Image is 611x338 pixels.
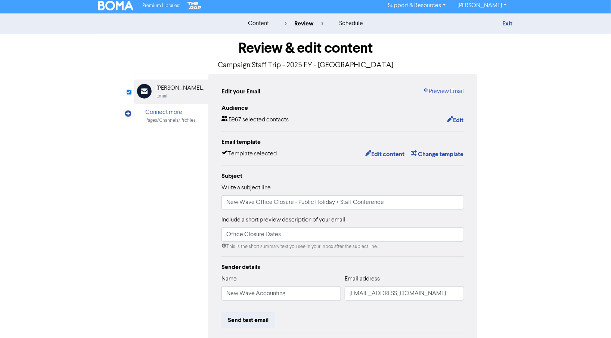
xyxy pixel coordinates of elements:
[221,149,277,159] div: Template selected
[410,149,464,159] button: Change template
[221,115,289,125] div: 5967 selected contacts
[221,183,271,192] label: Write a subject line
[134,80,208,104] div: [PERSON_NAME] - New Wave AccountingEmail
[145,108,196,117] div: Connect more
[142,3,180,8] span: Premium Libraries:
[145,117,196,124] div: Pages/Channels/Profiles
[98,1,133,10] img: BOMA Logo
[156,93,167,100] div: Email
[221,215,345,224] label: Include a short preview description of your email
[221,87,260,96] div: Edit your Email
[221,137,464,146] div: Email template
[423,87,464,96] a: Preview Email
[345,275,380,283] label: Email address
[285,19,323,28] div: review
[503,20,513,27] a: Exit
[248,19,269,28] div: content
[221,263,464,272] div: Sender details
[447,115,464,125] button: Edit
[221,312,275,328] button: Send test email
[221,171,464,180] div: Subject
[339,19,363,28] div: schedule
[221,275,237,283] label: Name
[134,60,477,71] p: Campaign: Staff Trip - 2025 FY - [GEOGRAPHIC_DATA]
[156,84,204,93] div: [PERSON_NAME] - New Wave Accounting
[365,149,405,159] button: Edit content
[518,257,611,338] iframe: Chat Widget
[134,104,208,128] div: Connect morePages/Channels/Profiles
[221,103,464,112] div: Audience
[221,243,464,250] div: This is the short summary text you see in your inbox after the subject line.
[134,40,477,57] h1: Review & edit content
[186,1,203,10] img: The Gap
